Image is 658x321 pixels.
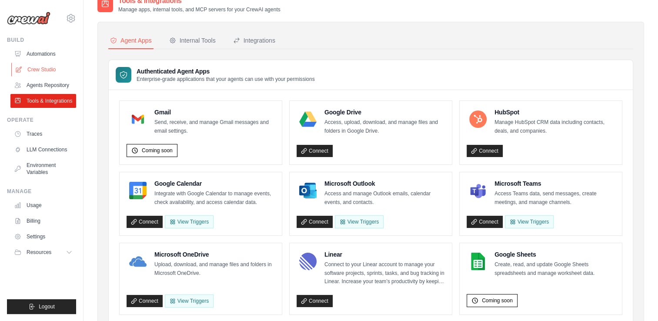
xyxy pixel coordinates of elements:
[297,295,333,307] a: Connect
[11,63,77,77] a: Crew Studio
[469,253,487,270] img: Google Sheets Logo
[165,215,214,228] button: View Triggers
[467,216,503,228] a: Connect
[10,127,76,141] a: Traces
[10,158,76,179] a: Environment Variables
[7,299,76,314] button: Logout
[169,36,216,45] div: Internal Tools
[494,190,615,207] p: Access Teams data, send messages, create meetings, and manage channels.
[127,295,163,307] a: Connect
[7,37,76,43] div: Build
[10,47,76,61] a: Automations
[129,110,147,128] img: Gmail Logo
[154,179,275,188] h4: Google Calendar
[231,33,277,49] button: Integrations
[129,253,147,270] img: Microsoft OneDrive Logo
[154,190,275,207] p: Integrate with Google Calendar to manage events, check availability, and access calendar data.
[165,294,214,308] : View Triggers
[154,250,275,259] h4: Microsoft OneDrive
[7,188,76,195] div: Manage
[10,94,76,108] a: Tools & Integrations
[39,303,55,310] span: Logout
[469,182,487,199] img: Microsoft Teams Logo
[142,147,173,154] span: Coming soon
[118,6,281,13] p: Manage apps, internal tools, and MCP servers for your CrewAI agents
[299,253,317,270] img: Linear Logo
[615,279,658,321] iframe: Chat Widget
[494,118,615,135] p: Manage HubSpot CRM data including contacts, deals, and companies.
[10,230,76,244] a: Settings
[324,179,445,188] h4: Microsoft Outlook
[10,245,76,259] button: Resources
[167,33,217,49] button: Internal Tools
[10,198,76,212] a: Usage
[324,108,445,117] h4: Google Drive
[335,215,384,228] : View Triggers
[297,216,333,228] a: Connect
[494,261,615,278] p: Create, read, and update Google Sheets spreadsheets and manage worksheet data.
[297,145,333,157] a: Connect
[233,36,275,45] div: Integrations
[324,261,445,286] p: Connect to your Linear account to manage your software projects, sprints, tasks, and bug tracking...
[324,250,445,259] h4: Linear
[10,143,76,157] a: LLM Connections
[494,108,615,117] h4: HubSpot
[324,118,445,135] p: Access, upload, download, and manage files and folders in Google Drive.
[127,216,163,228] a: Connect
[494,250,615,259] h4: Google Sheets
[299,182,317,199] img: Microsoft Outlook Logo
[482,297,513,304] span: Coming soon
[7,12,50,25] img: Logo
[110,36,152,45] div: Agent Apps
[467,145,503,157] a: Connect
[154,118,275,135] p: Send, receive, and manage Gmail messages and email settings.
[324,190,445,207] p: Access and manage Outlook emails, calendar events, and contacts.
[154,108,275,117] h4: Gmail
[469,110,487,128] img: HubSpot Logo
[27,249,51,256] span: Resources
[494,179,615,188] h4: Microsoft Teams
[299,110,317,128] img: Google Drive Logo
[10,78,76,92] a: Agents Repository
[154,261,275,278] p: Upload, download, and manage files and folders in Microsoft OneDrive.
[7,117,76,124] div: Operate
[129,182,147,199] img: Google Calendar Logo
[505,215,554,228] : View Triggers
[108,33,154,49] button: Agent Apps
[137,67,315,76] h3: Authenticated Agent Apps
[10,214,76,228] a: Billing
[137,76,315,83] p: Enterprise-grade applications that your agents can use with your permissions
